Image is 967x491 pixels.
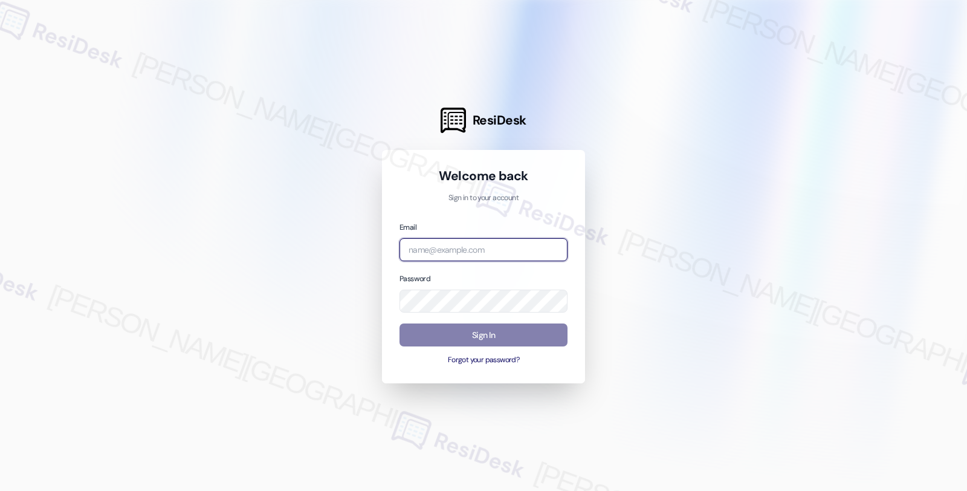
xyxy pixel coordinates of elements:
img: ResiDesk Logo [441,108,466,133]
h1: Welcome back [399,167,568,184]
input: name@example.com [399,238,568,262]
label: Email [399,223,416,232]
button: Sign In [399,324,568,347]
span: ResiDesk [473,112,526,129]
button: Forgot your password? [399,355,568,366]
p: Sign in to your account [399,193,568,204]
label: Password [399,274,430,284]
